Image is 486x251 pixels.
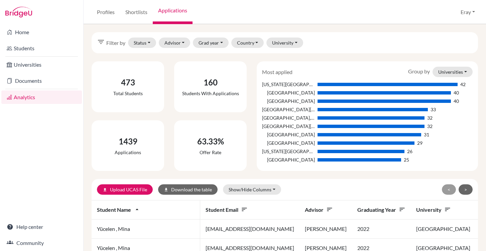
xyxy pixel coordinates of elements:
[1,58,82,71] a: Universities
[416,206,451,213] span: University
[113,76,143,88] div: 473
[299,219,352,239] td: [PERSON_NAME]
[262,81,315,88] div: [US_STATE][GEOGRAPHIC_DATA]
[106,39,125,47] span: Filter by
[197,149,224,156] div: Offer rate
[454,98,459,105] div: 40
[444,206,451,213] i: sort
[193,38,229,48] button: Grad year
[262,148,315,155] div: [US_STATE][GEOGRAPHIC_DATA], [GEOGRAPHIC_DATA]
[262,123,315,130] div: [GEOGRAPHIC_DATA][US_STATE]
[159,38,191,48] button: Advisor
[262,156,315,163] div: [GEOGRAPHIC_DATA]
[257,68,297,76] div: Most applied
[97,38,105,46] i: filter_list
[197,135,224,147] div: 63.33%
[241,206,248,213] i: sort
[442,184,456,195] button: <
[326,206,333,213] i: sort
[164,187,168,192] i: download
[1,25,82,39] a: Home
[1,42,82,55] a: Students
[103,187,107,192] i: upload
[427,114,433,121] div: 32
[97,184,153,195] a: uploadUpload UCAS File
[459,184,473,195] button: >
[262,89,315,96] div: [GEOGRAPHIC_DATA]
[407,148,412,155] div: 26
[231,38,264,48] button: Country
[460,81,466,88] div: 42
[399,206,405,213] i: sort
[113,90,143,97] div: Total students
[417,139,422,146] div: 29
[262,106,315,113] div: [GEOGRAPHIC_DATA][US_STATE]
[182,90,239,97] div: Students with applications
[206,206,248,213] span: Student email
[427,123,433,130] div: 32
[433,67,473,77] button: Universities
[454,89,459,96] div: 40
[182,76,239,88] div: 160
[403,67,478,77] div: Group by
[262,131,315,138] div: [GEOGRAPHIC_DATA]
[424,131,429,138] div: 31
[266,38,303,48] button: University
[262,139,315,146] div: [GEOGRAPHIC_DATA]
[357,206,405,213] span: Graduating year
[200,219,299,239] td: [EMAIL_ADDRESS][DOMAIN_NAME]
[262,114,315,121] div: [GEOGRAPHIC_DATA], [GEOGRAPHIC_DATA]
[92,219,200,239] td: Yücelen , Mina
[305,206,333,213] span: Advisor
[431,106,436,113] div: 33
[1,74,82,87] a: Documents
[115,135,141,147] div: 1439
[158,184,218,195] button: downloadDownload the table
[262,98,315,105] div: [GEOGRAPHIC_DATA]
[128,38,156,48] button: Status
[223,184,281,195] button: Show/Hide Columns
[458,6,478,18] button: Eray
[404,156,409,163] div: 25
[134,206,140,213] i: arrow_drop_up
[5,7,32,17] img: Bridge-U
[352,219,411,239] td: 2022
[115,149,141,156] div: Applications
[1,220,82,234] a: Help center
[1,236,82,250] a: Community
[97,206,140,213] span: Student name
[1,90,82,104] a: Analytics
